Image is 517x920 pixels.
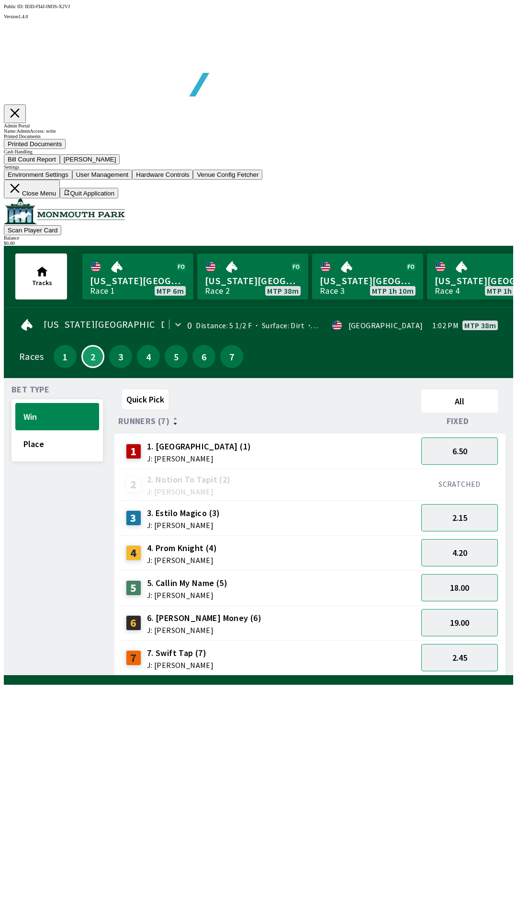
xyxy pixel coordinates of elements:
div: Public ID: [4,4,513,9]
div: Cash Handling [4,149,513,154]
button: Scan Player Card [4,225,61,235]
span: Quick Pick [126,394,164,405]
div: 4 [126,545,141,561]
button: 18.00 [421,574,498,601]
div: Name: Admin Access: write [4,128,513,134]
button: Bill Count Report [4,154,60,164]
div: 1 [126,444,141,459]
span: 2 [85,354,101,359]
span: 4.20 [452,547,467,558]
span: Tracks [32,278,52,287]
span: J: [PERSON_NAME] [147,591,227,599]
button: Win [15,403,99,430]
span: 3 [112,353,130,360]
div: Version 1.4.0 [4,14,513,19]
div: Printed Documents [4,134,513,139]
div: 5 [126,580,141,596]
span: J: [PERSON_NAME] [147,556,217,564]
span: 6 [195,353,213,360]
span: 5 [167,353,185,360]
div: Race 2 [205,287,230,295]
span: All [426,396,494,407]
span: 1 [56,353,74,360]
div: [GEOGRAPHIC_DATA] [348,322,423,329]
span: 2.15 [452,512,467,523]
span: 2.45 [452,652,467,663]
a: [US_STATE][GEOGRAPHIC_DATA]Race 3MTP 1h 10m [312,253,423,299]
span: Fixed [447,417,469,425]
a: [US_STATE][GEOGRAPHIC_DATA]Race 2MTP 38m [197,253,308,299]
span: Win [23,411,91,422]
button: Environment Settings [4,170,72,180]
button: 2.15 [421,504,498,531]
span: 1:02 PM [432,322,459,329]
a: [US_STATE][GEOGRAPHIC_DATA]Race 1MTP 6m [82,253,193,299]
span: 7 [223,353,241,360]
button: 4.20 [421,539,498,566]
div: $ 0.00 [4,241,513,246]
span: [US_STATE][GEOGRAPHIC_DATA] [44,321,187,328]
div: Settings [4,164,513,170]
span: IEID-FI4J-IM3S-X2VJ [25,4,70,9]
span: [US_STATE][GEOGRAPHIC_DATA] [90,275,186,287]
span: 4 [139,353,157,360]
button: 2 [81,345,104,368]
button: 1 [54,345,77,368]
button: 6 [192,345,215,368]
span: 19.00 [450,617,469,628]
span: Track Condition: Fast [304,321,387,330]
button: User Management [72,170,133,180]
div: Races [19,353,44,360]
span: Distance: 5 1/2 F [196,321,252,330]
button: 3 [109,345,132,368]
button: 4 [137,345,160,368]
span: 18.00 [450,582,469,593]
span: [US_STATE][GEOGRAPHIC_DATA] [205,275,301,287]
span: MTP 38m [267,287,299,295]
button: 5 [165,345,188,368]
span: 6.50 [452,446,467,457]
span: 4. Prom Knight (4) [147,542,217,554]
span: MTP 6m [157,287,184,295]
div: Runners (7) [118,416,417,426]
span: 5. Callin My Name (5) [147,577,227,589]
span: [US_STATE][GEOGRAPHIC_DATA] [320,275,416,287]
span: J: [PERSON_NAME] [147,661,214,669]
span: Surface: Dirt [252,321,304,330]
span: 2. Notion To Tapit (2) [147,473,231,486]
span: MTP 38m [464,322,496,329]
span: 6. [PERSON_NAME] Money (6) [147,612,261,624]
button: Hardware Controls [132,170,193,180]
button: Venue Config Fetcher [193,170,262,180]
span: J: [PERSON_NAME] [147,455,251,462]
span: MTP 1h 10m [372,287,414,295]
button: Quit Application [60,188,118,198]
button: 7 [220,345,243,368]
button: Place [15,430,99,458]
span: Bet Type [11,386,49,393]
button: 6.50 [421,437,498,465]
button: Close Menu [4,180,60,198]
div: 3 [126,510,141,526]
button: Tracks [15,253,67,299]
div: Race 4 [435,287,460,295]
span: 7. Swift Tap (7) [147,647,214,659]
div: 6 [126,615,141,631]
button: Quick Pick [122,390,169,409]
div: Fixed [417,416,502,426]
div: 7 [126,650,141,666]
img: global tote logo [26,19,301,120]
button: 2.45 [421,644,498,671]
button: All [421,390,498,413]
div: Balance [4,235,513,241]
div: Race 1 [90,287,115,295]
button: [PERSON_NAME] [60,154,120,164]
button: Printed Documents [4,139,66,149]
span: 3. Estilo Magico (3) [147,507,220,519]
span: Place [23,438,91,449]
div: 2 [126,477,141,492]
span: Runners (7) [118,417,169,425]
div: SCRATCHED [421,479,498,489]
span: 1. [GEOGRAPHIC_DATA] (1) [147,440,251,453]
span: J: [PERSON_NAME] [147,488,231,495]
